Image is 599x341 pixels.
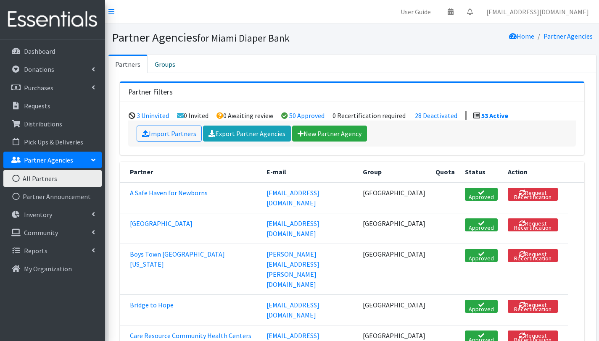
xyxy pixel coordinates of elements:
p: Inventory [24,210,52,219]
a: New Partner Agency [292,126,367,142]
a: Bridge to Hope [130,301,174,309]
a: Approved [465,188,498,201]
a: My Organization [3,260,102,277]
a: 28 Deactivated [415,111,457,120]
a: Approved [465,300,498,313]
p: Requests [24,102,50,110]
img: HumanEssentials [3,5,102,34]
a: A Safe Haven for Newborns [130,189,208,197]
a: Purchases [3,79,102,96]
p: Reports [24,247,47,255]
a: [EMAIL_ADDRESS][DOMAIN_NAME] [267,301,319,319]
a: Partners [108,55,148,73]
th: Group [358,162,430,182]
small: for Miami Diaper Bank [197,32,290,44]
p: Pick Ups & Deliveries [24,138,83,146]
a: Approved [465,249,498,262]
a: 50 Approved [289,111,325,120]
a: Inventory [3,206,102,223]
a: User Guide [394,3,438,20]
a: Partner Agencies [3,152,102,168]
a: Home [509,32,534,40]
th: E-mail [261,162,358,182]
button: Request Recertification [508,249,558,262]
a: 53 Active [481,111,508,120]
li: 0 Recertification required [332,111,406,120]
a: Groups [148,55,182,73]
p: Partner Agencies [24,156,73,164]
a: Export Partner Agencies [203,126,291,142]
p: Community [24,228,58,237]
th: Partner [120,162,261,182]
li: 0 Invited [177,111,208,120]
th: Action [503,162,568,182]
a: Approved [465,218,498,231]
a: All Partners [3,170,102,187]
td: [GEOGRAPHIC_DATA] [358,294,430,325]
button: Request Recertification [508,300,558,313]
a: 3 Uninvited [137,111,169,120]
a: Requests [3,97,102,114]
a: [GEOGRAPHIC_DATA] [130,219,193,228]
button: Request Recertification [508,188,558,201]
a: Import Partners [137,126,202,142]
a: Dashboard [3,43,102,60]
a: Reports [3,242,102,259]
h1: Partner Agencies [112,30,349,45]
p: Distributions [24,120,62,128]
p: Purchases [24,84,53,92]
td: [GEOGRAPHIC_DATA] [358,244,430,294]
a: Community [3,224,102,241]
a: Distributions [3,115,102,132]
p: Dashboard [24,47,55,55]
a: Partner Agencies [544,32,593,40]
h3: Partner Filters [128,88,173,97]
a: [EMAIL_ADDRESS][DOMAIN_NAME] [267,219,319,238]
p: Donations [24,65,54,73]
th: Quota [430,162,460,182]
a: Partner Announcement [3,188,102,205]
a: [PERSON_NAME][EMAIL_ADDRESS][PERSON_NAME][DOMAIN_NAME] [267,250,319,289]
p: My Organization [24,265,72,273]
a: [EMAIL_ADDRESS][DOMAIN_NAME] [480,3,596,20]
button: Request Recertification [508,218,558,231]
a: Donations [3,61,102,78]
a: [EMAIL_ADDRESS][DOMAIN_NAME] [267,189,319,207]
td: [GEOGRAPHIC_DATA] [358,213,430,244]
a: Pick Ups & Deliveries [3,134,102,150]
td: [GEOGRAPHIC_DATA] [358,182,430,213]
li: 0 Awaiting review [216,111,273,120]
a: Boys Town [GEOGRAPHIC_DATA][US_STATE] [130,250,225,268]
th: Status [460,162,503,182]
